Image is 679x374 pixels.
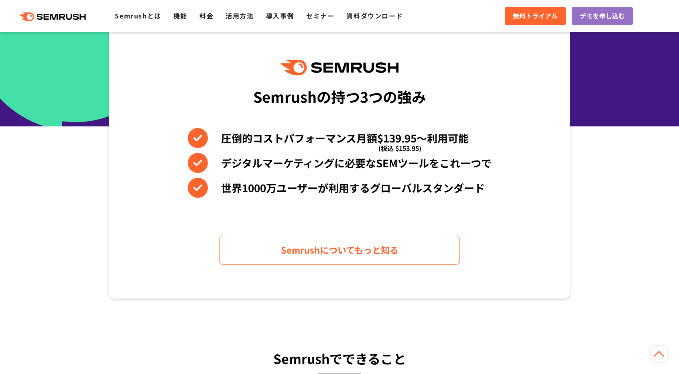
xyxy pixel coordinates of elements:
a: Semrushとは [115,11,161,20]
li: 世界1000万ユーザーが利用するグローバルスタンダード [188,178,492,198]
span: デモを申し込む [580,11,625,21]
a: セミナー [306,11,334,20]
a: 料金 [199,11,213,20]
span: 無料トライアル [513,11,558,21]
span: (税込 $153.95) [378,138,421,158]
a: 機能 [173,11,187,20]
a: 活用方法 [226,11,254,20]
li: 圧倒的コストパフォーマンス月額$139.95〜利用可能 [188,128,492,148]
a: 無料トライアル [505,7,566,25]
a: Semrushについてもっと知る [219,235,460,265]
img: Semrush [281,60,398,75]
h3: Semrushでできること [109,348,570,369]
a: デモを申し込む [572,7,633,25]
div: Semrushの持つ3つの強み [253,81,426,111]
li: デジタルマーケティングに必要なSEMツールをこれ一つで [188,153,492,173]
a: 資料ダウンロード [346,11,403,20]
a: 導入事例 [266,11,294,20]
span: Semrushについてもっと知る [281,243,398,257]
